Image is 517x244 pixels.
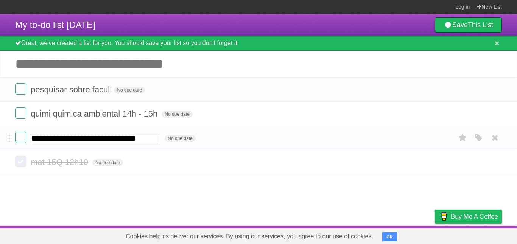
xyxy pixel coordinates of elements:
[382,232,397,241] button: OK
[15,156,26,167] label: Done
[114,87,145,93] span: No due date
[399,228,416,242] a: Terms
[334,228,350,242] a: About
[15,83,26,95] label: Done
[15,20,95,30] span: My to-do list [DATE]
[454,228,502,242] a: Suggest a feature
[451,210,498,223] span: Buy me a coffee
[118,229,381,244] span: Cookies help us deliver our services. By using our services, you agree to our use of cookies.
[15,107,26,119] label: Done
[435,17,502,33] a: SaveThis List
[435,210,502,224] a: Buy me a coffee
[31,109,159,118] span: quimi quimica ambiental 14h - 15h
[162,111,192,118] span: No due date
[92,159,123,166] span: No due date
[439,210,449,223] img: Buy me a coffee
[31,157,90,167] span: mat 15Q 12h10
[456,132,470,144] label: Star task
[359,228,390,242] a: Developers
[31,85,112,94] span: pesquisar sobre facul
[425,228,445,242] a: Privacy
[468,21,493,29] b: This List
[165,135,195,142] span: No due date
[15,132,26,143] label: Done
